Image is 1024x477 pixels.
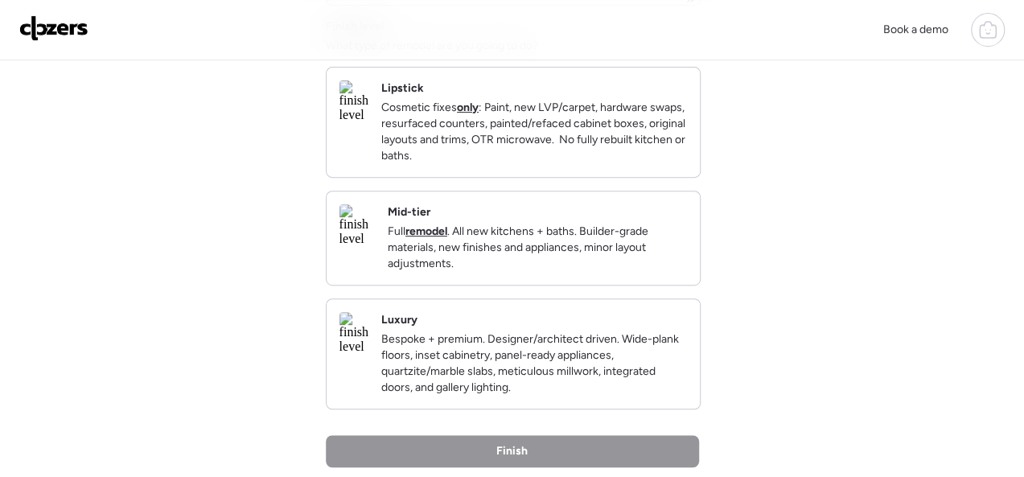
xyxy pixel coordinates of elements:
[388,224,687,272] p: Full . All new kitchens + baths. Builder-grade materials, new finishes and appliances, minor layo...
[381,312,417,328] h2: Luxury
[496,443,528,459] span: Finish
[19,15,88,41] img: Logo
[339,312,368,354] img: finish level
[883,23,948,36] span: Book a demo
[405,224,447,238] strong: remodel
[457,101,479,114] strong: only
[339,204,375,246] img: finish level
[381,100,687,164] p: Cosmetic fixes : Paint, new LVP/carpet, hardware swaps, resurfaced counters, painted/refaced cabi...
[388,204,430,220] h2: Mid-tier
[339,80,368,122] img: finish level
[381,331,687,396] p: Bespoke + premium. Designer/architect driven. Wide-plank floors, inset cabinetry, panel-ready app...
[381,80,424,97] h2: Lipstick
